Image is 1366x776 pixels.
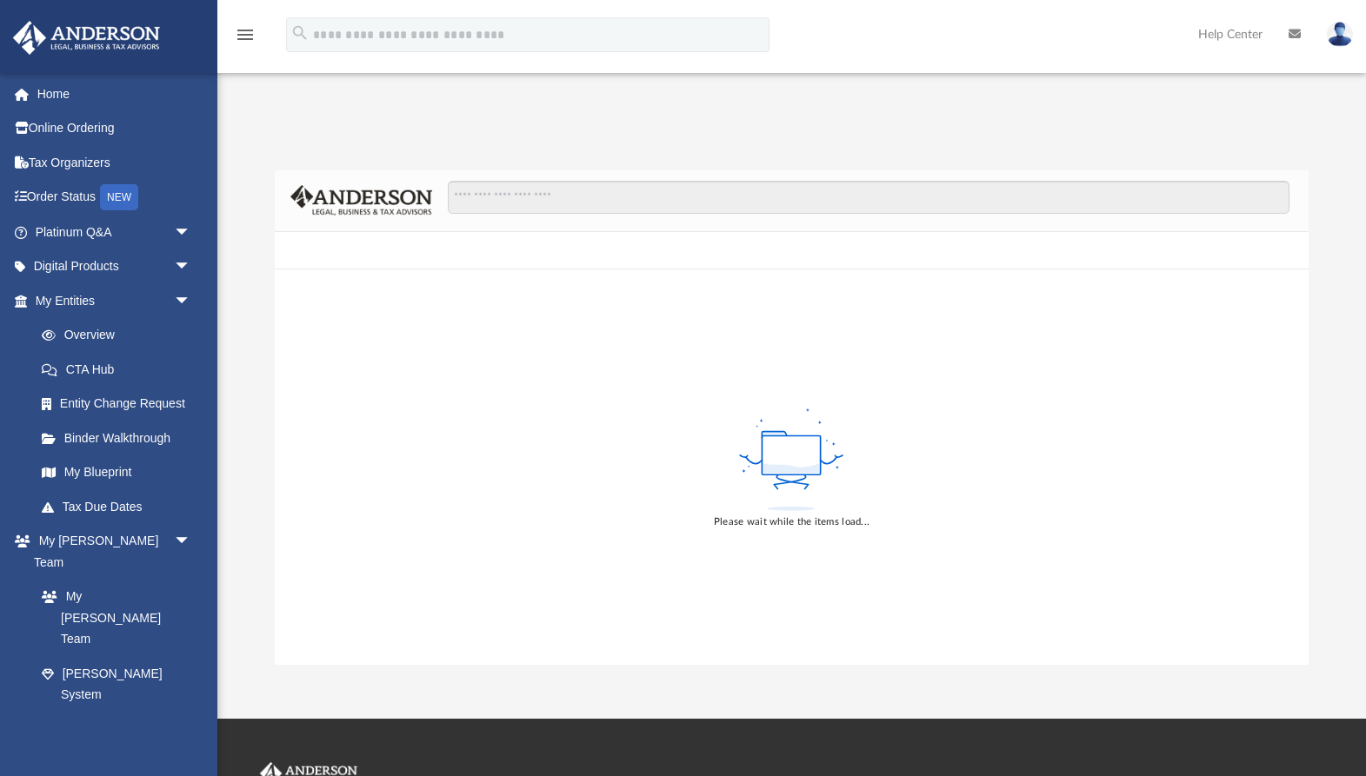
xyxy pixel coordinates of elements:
[24,387,217,421] a: Entity Change Request
[174,215,209,250] span: arrow_drop_down
[12,76,217,111] a: Home
[100,184,138,210] div: NEW
[1266,122,1290,146] button: Close
[12,524,209,580] a: My [PERSON_NAME] Teamarrow_drop_down
[756,126,850,140] a: [DOMAIN_NAME]
[174,524,209,560] span: arrow_drop_down
[12,215,217,249] a: Platinum Q&Aarrow_drop_down
[12,249,217,284] a: Digital Productsarrow_drop_down
[235,33,256,45] a: menu
[24,712,209,746] a: Client Referrals
[1327,22,1353,47] img: User Pic
[24,455,209,490] a: My Blueprint
[174,249,209,285] span: arrow_drop_down
[24,656,209,712] a: [PERSON_NAME] System
[12,283,217,318] a: My Entitiesarrow_drop_down
[714,514,870,530] div: Please wait while the items load...
[24,318,217,353] a: Overview
[174,283,209,319] span: arrow_drop_down
[12,111,217,146] a: Online Ordering
[235,24,256,45] i: menu
[448,181,1289,214] input: Search files and folders
[24,489,217,524] a: Tax Due Dates
[12,180,217,216] a: Order StatusNEW
[24,421,217,455] a: Binder Walkthrough
[12,145,217,180] a: Tax Organizers
[24,580,200,657] a: My [PERSON_NAME] Team
[290,23,310,43] i: search
[24,352,217,387] a: CTA Hub
[8,21,165,55] img: Anderson Advisors Platinum Portal
[322,124,965,143] div: Difficulty viewing your box folder? You can also access your account directly on outside of the p...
